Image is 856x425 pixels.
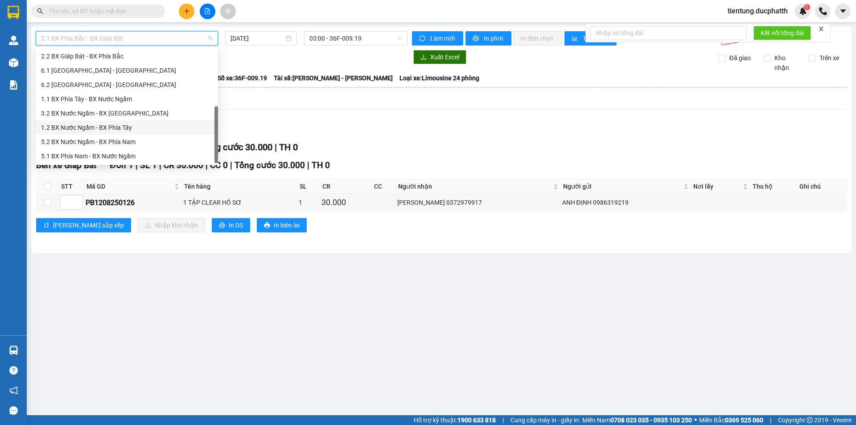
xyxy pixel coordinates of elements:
span: Người nhận [398,182,551,191]
img: warehouse-icon [9,36,18,45]
span: Tổng cước 30.000 [235,160,305,170]
img: logo-vxr [8,6,19,19]
span: | [230,160,232,170]
span: In phơi [484,33,504,43]
img: warehouse-icon [9,58,18,67]
span: sync [419,35,427,42]
button: printerIn biên lai [257,218,307,232]
div: 5.1 BX Phía Nam - BX Nước Ngầm [41,151,213,161]
span: TH 0 [312,160,330,170]
img: warehouse-icon [9,346,18,355]
span: caret-down [839,7,847,15]
div: 5.2 BX Nước Ngầm - BX Phía Nam [36,135,218,149]
div: 6.1 Thanh Hóa - Hà Nội [36,63,218,78]
span: | [206,160,208,170]
span: Miền Nam [582,415,692,425]
div: 1 TẬP CLEAR HỒ SƠ [183,198,296,207]
span: Miền Bắc [699,415,763,425]
span: 2.1 BX Phía Bắc - BX Giáp Bát [41,32,213,45]
span: tientung.ducphatth [720,5,795,17]
th: Thu hộ [750,179,797,194]
th: CR [320,179,372,194]
div: 30.000 [321,196,370,209]
input: Nhập số tổng đài [590,26,746,40]
span: Tổng cước 30.000 [201,142,272,153]
span: In DS [229,220,243,230]
span: message [9,406,18,415]
div: [PERSON_NAME] 0372979917 [397,198,559,207]
span: Số xe: 36F-009.19 [218,73,267,83]
button: plus [179,4,194,19]
th: Ghi chú [797,179,847,194]
span: sort-ascending [43,222,49,229]
th: CC [372,179,396,194]
div: 1.2 BX Nước Ngầm - BX Phía Tây [41,123,213,132]
span: In biên lai [274,220,300,230]
img: icon-new-feature [799,7,807,15]
span: ⚪️ [694,418,697,422]
div: 6.2 [GEOGRAPHIC_DATA] - [GEOGRAPHIC_DATA] [41,80,213,90]
div: 5.2 BX Nước Ngầm - BX Phía Nam [41,137,213,147]
th: STT [59,179,84,194]
span: printer [219,222,225,229]
span: Nơi lấy [693,182,741,191]
span: question-circle [9,366,18,375]
span: Trên xe [816,53,843,63]
span: aim [225,8,231,14]
span: file-add [204,8,210,14]
div: 2.2 BX Giáp Bát - BX Phía Bắc [41,51,213,61]
button: caret-down [835,4,851,19]
span: Mã GD [86,182,173,191]
span: bar-chart [572,35,579,42]
span: TH 0 [279,142,298,153]
div: 6.1 [GEOGRAPHIC_DATA] - [GEOGRAPHIC_DATA] [41,66,213,75]
span: copyright [807,417,813,423]
th: Tên hàng [182,179,297,194]
span: CR 30.000 [164,160,203,170]
span: | [770,415,771,425]
span: Đơn 1 [110,160,133,170]
span: printer [264,222,270,229]
span: download [420,54,427,61]
span: Kết nối tổng đài [761,28,804,38]
span: Bến xe Giáp Bát [36,160,96,170]
button: aim [220,4,236,19]
span: notification [9,386,18,395]
div: 1.1 BX Phía Tây - BX Nước Ngầm [36,92,218,106]
img: solution-icon [9,80,18,90]
td: PB1208250126 [84,194,182,211]
button: printerIn DS [212,218,250,232]
span: close [818,26,824,32]
span: Tài xế: [PERSON_NAME] - [PERSON_NAME] [274,73,393,83]
span: CC 0 [210,160,228,170]
div: 1 [299,198,318,207]
button: Kết nối tổng đài [753,26,811,40]
input: 13/08/2025 [230,33,284,43]
button: printerIn phơi [465,31,511,45]
button: downloadNhập kho nhận [138,218,205,232]
span: Xuất Excel [430,52,459,62]
div: 3.2 BX Nước Ngầm - BX Hoằng Hóa [36,106,218,120]
span: Kho nhận [771,53,802,73]
span: Làm mới [430,33,456,43]
span: SL 1 [140,160,157,170]
span: 03:00 - 36F-009.19 [309,32,402,45]
div: 6.2 Hà Nội - Thanh Hóa [36,78,218,92]
span: Hỗ trợ kỹ thuật: [414,415,496,425]
span: printer [473,35,480,42]
button: file-add [200,4,215,19]
button: syncLàm mới [412,31,463,45]
span: search [37,8,43,14]
span: Cung cấp máy in - giấy in: [510,415,580,425]
div: 3.2 BX Nước Ngầm - BX [GEOGRAPHIC_DATA] [41,108,213,118]
span: | [307,160,309,170]
strong: 0708 023 035 - 0935 103 250 [610,417,692,424]
input: Tìm tên, số ĐT hoặc mã đơn [49,6,154,16]
img: phone-icon [819,7,827,15]
span: [PERSON_NAME] sắp xếp [53,220,124,230]
span: | [136,160,138,170]
th: SL [297,179,320,194]
div: 1.2 BX Nước Ngầm - BX Phía Tây [36,120,218,135]
strong: 0369 525 060 [725,417,763,424]
div: 2.2 BX Giáp Bát - BX Phía Bắc [36,49,218,63]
